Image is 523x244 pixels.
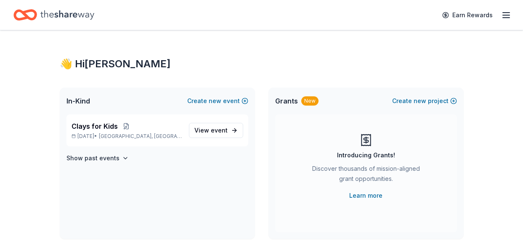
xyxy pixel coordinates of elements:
[13,5,94,25] a: Home
[275,96,298,106] span: Grants
[66,153,119,163] h4: Show past events
[309,164,423,187] div: Discover thousands of mission-aligned grant opportunities.
[437,8,498,23] a: Earn Rewards
[99,133,182,140] span: [GEOGRAPHIC_DATA], [GEOGRAPHIC_DATA]
[66,153,129,163] button: Show past events
[414,96,426,106] span: new
[337,150,395,160] div: Introducing Grants!
[72,133,182,140] p: [DATE] •
[60,57,464,71] div: 👋 Hi [PERSON_NAME]
[211,127,228,134] span: event
[72,121,118,131] span: Clays for Kids
[189,123,243,138] a: View event
[194,125,228,135] span: View
[66,96,90,106] span: In-Kind
[187,96,248,106] button: Createnewevent
[209,96,221,106] span: new
[392,96,457,106] button: Createnewproject
[301,96,319,106] div: New
[349,191,382,201] a: Learn more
